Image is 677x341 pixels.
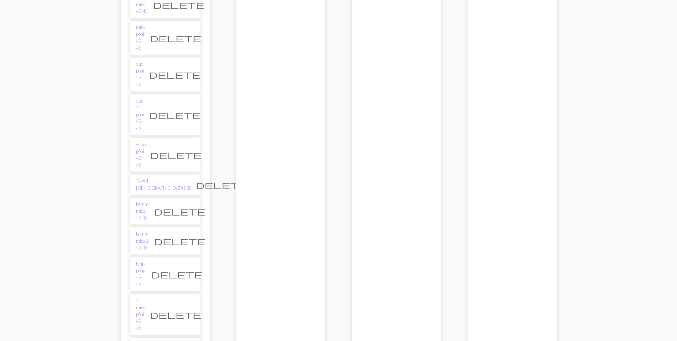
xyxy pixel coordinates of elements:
[196,180,247,190] span: delete
[150,310,201,320] span: delete
[136,231,150,251] a: bemmi mies 2 42-45
[147,267,207,281] button: Delete chart
[136,98,145,132] a: audi 2 pöhi 42-45
[146,148,206,162] button: Delete chart
[149,110,201,120] span: delete
[191,178,252,192] button: Delete chart
[145,31,206,45] button: Delete chart
[150,150,202,160] span: delete
[136,61,145,88] a: audi pöhi 42-45
[136,261,147,288] a: tyhjä pohja 42-45
[145,108,205,122] button: Delete chart
[151,269,203,279] span: delete
[145,308,206,321] button: Delete chart
[136,297,145,332] a: 2 mies pöhi 42-45
[136,201,150,222] a: bemmi mies 42-45
[136,141,146,169] a: volvo pöhi 42-45
[150,33,201,43] span: delete
[150,204,210,218] button: Delete chart
[136,178,191,191] a: TV girl [DEMOGRAPHIC_DATA]-38
[154,206,206,216] span: delete
[149,69,201,79] span: delete
[145,68,205,81] button: Delete chart
[154,236,206,246] span: delete
[136,24,145,51] a: mies pöhi 42-45
[150,234,210,248] button: Delete chart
